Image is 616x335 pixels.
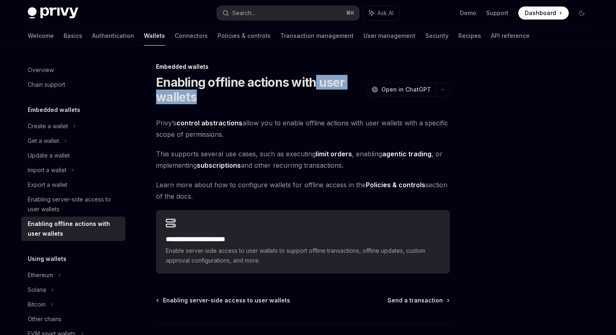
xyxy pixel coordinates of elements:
h5: Embedded wallets [28,105,80,115]
a: Transaction management [280,26,354,46]
a: Enabling offline actions with user wallets [21,217,125,241]
strong: Policies & controls [366,181,425,189]
a: Connectors [175,26,208,46]
span: Enable server-side access to user wallets to support offline transactions, offline updates, custo... [166,246,440,265]
a: Export a wallet [21,177,125,192]
a: Overview [21,63,125,77]
div: Get a wallet [28,136,59,146]
a: Update a wallet [21,148,125,163]
div: Overview [28,65,54,75]
div: Other chains [28,314,62,324]
strong: limit orders [316,150,352,158]
span: Dashboard [525,9,556,17]
span: Privy’s allow you to enable offline actions with user wallets with a specific scope of permissions. [156,117,450,140]
div: Embedded wallets [156,63,450,71]
span: Enabling server-side access to user wallets [163,296,290,304]
div: Export a wallet [28,180,67,190]
button: Toggle dark mode [575,7,588,20]
div: Bitcoin [28,300,46,309]
div: Create a wallet [28,121,68,131]
a: Demo [460,9,476,17]
span: Open in ChatGPT [381,85,431,94]
a: Authentication [92,26,134,46]
div: Chain support [28,80,65,90]
a: Other chains [21,312,125,326]
button: Ask AI [363,6,399,20]
span: Send a transaction [387,296,443,304]
span: This supports several use cases, such as executing , enabling , or implementing and other recurri... [156,148,450,171]
img: dark logo [28,7,78,19]
a: Security [425,26,449,46]
h5: Using wallets [28,254,66,264]
strong: agentic trading [382,150,431,158]
a: **** **** **** **** ****Enable server-side access to user wallets to support offline transactions... [156,210,450,274]
a: Wallets [144,26,165,46]
a: Enabling server-side access to user wallets [21,192,125,217]
strong: subscriptions [197,161,241,169]
a: Dashboard [518,7,569,20]
a: Welcome [28,26,54,46]
a: API reference [491,26,530,46]
a: Basics [64,26,82,46]
div: Search... [232,8,255,18]
button: Search...⌘K [217,6,359,20]
span: Ask AI [377,9,394,17]
button: Open in ChatGPT [366,83,436,96]
a: Enabling server-side access to user wallets [157,296,290,304]
a: Recipes [458,26,481,46]
div: Update a wallet [28,151,70,160]
div: Enabling server-side access to user wallets [28,195,121,214]
div: Solana [28,285,46,295]
a: Policies & controls [218,26,271,46]
h1: Enabling offline actions with user wallets [156,75,363,104]
a: Support [486,9,508,17]
span: ⌘ K [346,10,354,16]
a: Send a transaction [387,296,449,304]
a: control abstractions [176,119,242,127]
div: Import a wallet [28,165,66,175]
a: Chain support [21,77,125,92]
a: User management [363,26,416,46]
span: Learn more about how to configure wallets for offline access in the section of the docs. [156,179,450,202]
div: Ethereum [28,270,53,280]
div: Enabling offline actions with user wallets [28,219,121,239]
